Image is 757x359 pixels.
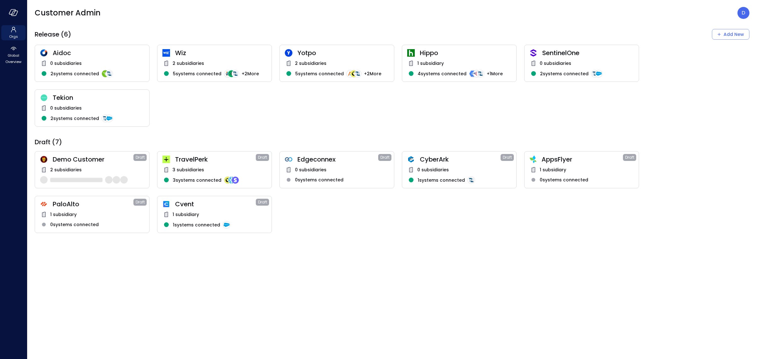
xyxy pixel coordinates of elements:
[162,49,170,57] img: cfcvbyzhwvtbhao628kj
[295,166,326,173] span: 0 subsidiaries
[591,70,599,77] img: integration-logo
[40,200,48,208] img: hs4uxyqbml240cwf4com
[228,70,235,77] img: integration-logo
[9,33,18,40] span: Orgs
[50,115,99,122] span: 2 systems connected
[50,70,99,77] span: 2 systems connected
[53,49,144,57] span: Aidoc
[136,199,145,205] span: Draft
[285,156,292,163] img: gkfkl11jtdpupy4uruhy
[295,60,326,67] span: 2 subsidiaries
[35,138,62,146] span: Draft (7)
[418,177,465,184] span: 1 systems connected
[175,200,256,208] span: Cvent
[40,49,48,57] img: hddnet8eoxqedtuhlo6i
[35,8,101,18] span: Customer Admin
[469,70,477,77] img: integration-logo
[232,176,239,184] img: integration-logo
[53,155,133,163] span: Demo Customer
[173,221,220,228] span: 1 systems connected
[530,49,537,57] img: oujisyhxiqy1h0xilnqx
[102,115,109,122] img: integration-logo
[417,166,449,173] span: 0 subsidiaries
[50,105,82,111] span: 0 subsidiaries
[595,70,602,77] img: integration-logo
[285,49,292,57] img: rosehlgmm5jjurozkspi
[380,154,390,161] span: Draft
[346,70,354,77] img: integration-logo
[712,29,749,40] button: Add New
[530,156,537,163] img: zbmm8o9awxf8yv3ehdzf
[173,177,221,184] span: 3 systems connected
[258,154,267,161] span: Draft
[724,31,744,38] div: Add New
[295,70,344,77] span: 5 systems connected
[224,176,232,184] img: integration-logo
[477,70,484,77] img: integration-logo
[228,176,235,184] img: integration-logo
[173,211,199,218] span: 1 subsidiary
[53,200,133,208] span: PaloAlto
[223,221,230,229] img: integration-logo
[542,49,634,57] span: SentinelOne
[503,154,512,161] span: Draft
[407,49,415,57] img: ynjrjpaiymlkbkxtflmu
[364,70,381,77] span: + 2 More
[540,60,571,67] span: 0 subsidiaries
[136,154,145,161] span: Draft
[350,70,358,77] img: integration-logo
[50,166,82,173] span: 2 subsidiaries
[232,70,239,77] img: integration-logo
[224,70,232,77] img: integration-logo
[420,155,501,163] span: CyberArk
[712,29,749,40] div: Add New Organization
[420,49,511,57] span: Hippo
[4,52,23,65] span: Global Overview
[40,156,48,163] img: scnakozdowacoarmaydw
[540,176,588,183] span: 0 systems connected
[105,115,113,122] img: integration-logo
[35,30,71,38] span: Release (6)
[542,155,623,163] span: AppsFlyer
[295,176,343,183] span: 0 systems connected
[540,166,566,173] span: 1 subsidiary
[407,156,415,163] img: a5he5ildahzqx8n3jb8t
[162,200,170,208] img: dffl40ddomgeofigsm5p
[175,49,267,57] span: Wiz
[467,176,475,184] img: integration-logo
[742,9,745,17] p: D
[162,156,170,163] img: euz2wel6fvrjeyhjwgr9
[487,70,503,77] span: + 1 More
[53,94,144,102] span: Tekion
[258,199,267,205] span: Draft
[1,25,26,40] div: Orgs
[625,154,634,161] span: Draft
[173,60,204,67] span: 2 subsidiaries
[173,166,204,173] span: 3 subsidiaries
[50,211,77,218] span: 1 subsidiary
[173,70,221,77] span: 5 systems connected
[737,7,749,19] div: Dudu
[1,44,26,66] div: Global Overview
[417,60,444,67] span: 1 subsidiary
[40,94,48,101] img: dweq851rzgflucm4u1c8
[297,49,389,57] span: Yotpo
[50,221,99,228] span: 0 systems connected
[102,70,109,77] img: integration-logo
[354,70,361,77] img: integration-logo
[297,155,378,163] span: Edgeconnex
[473,70,480,77] img: integration-logo
[242,70,259,77] span: + 2 More
[418,70,467,77] span: 4 systems connected
[540,70,589,77] span: 2 systems connected
[50,60,82,67] span: 0 subsidiaries
[105,70,113,77] img: integration-logo
[175,155,256,163] span: TravelPerk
